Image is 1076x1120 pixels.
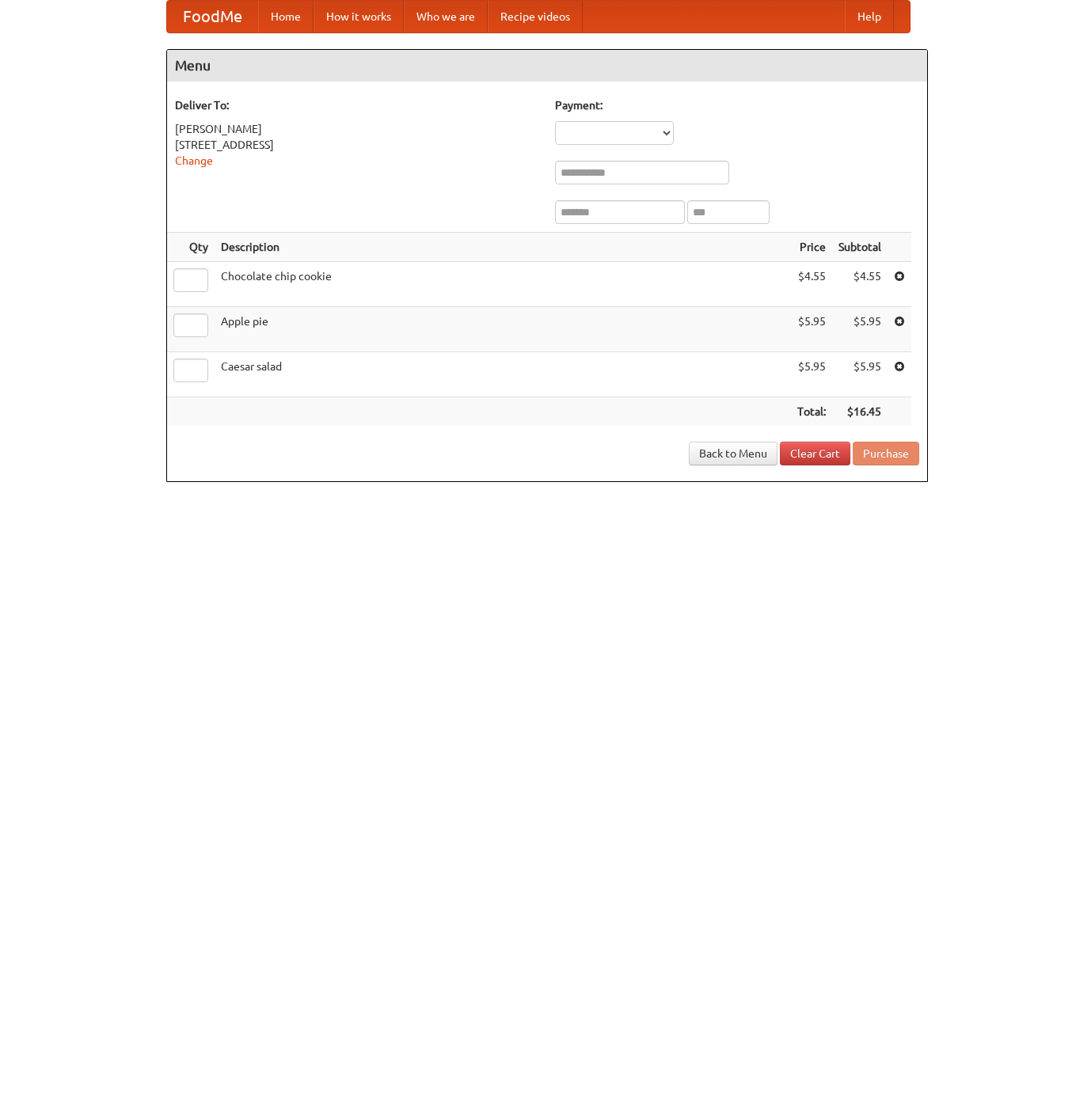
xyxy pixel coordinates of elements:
[689,442,778,465] a: Back to Menu
[258,1,314,32] a: Home
[791,352,832,397] td: $5.95
[215,262,791,307] td: Chocolate chip cookie
[175,154,213,167] a: Change
[314,1,404,32] a: How it works
[791,307,832,352] td: $5.95
[167,50,927,82] h4: Menu
[791,262,832,307] td: $4.55
[832,397,888,427] th: $16.45
[845,1,894,32] a: Help
[215,352,791,397] td: Caesar salad
[780,442,850,465] a: Clear Cart
[832,352,888,397] td: $5.95
[404,1,488,32] a: Who we are
[167,233,215,262] th: Qty
[215,307,791,352] td: Apple pie
[175,137,539,153] div: [STREET_ADDRESS]
[832,307,888,352] td: $5.95
[791,397,832,427] th: Total:
[791,233,832,262] th: Price
[167,1,258,32] a: FoodMe
[555,97,919,113] h5: Payment:
[215,233,791,262] th: Description
[175,121,539,137] div: [PERSON_NAME]
[488,1,583,32] a: Recipe videos
[853,442,919,465] button: Purchase
[175,97,539,113] h5: Deliver To:
[832,233,888,262] th: Subtotal
[832,262,888,307] td: $4.55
